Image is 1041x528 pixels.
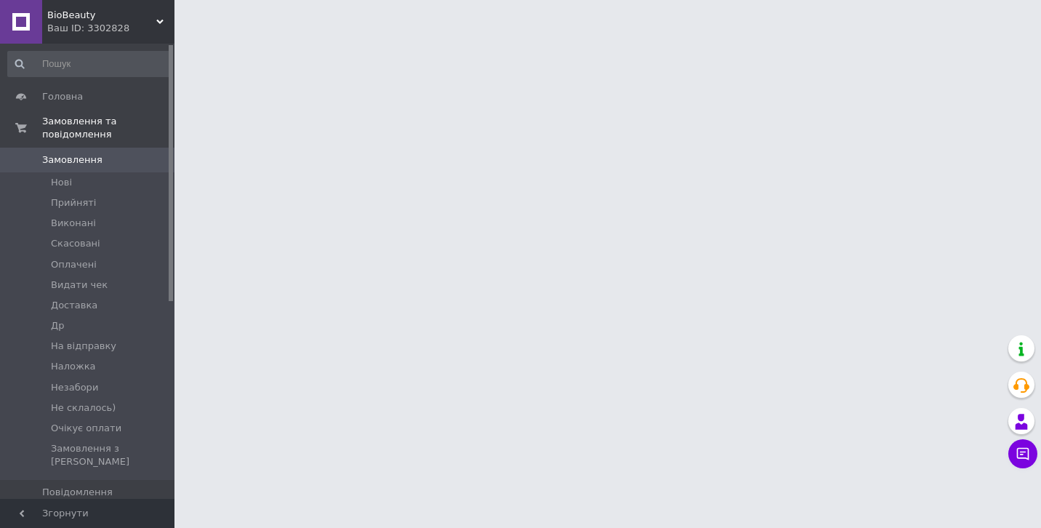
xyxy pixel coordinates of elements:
span: Очікує оплати [51,422,121,435]
span: Замовлення [42,153,103,167]
span: Доставка [51,299,97,312]
span: Головна [42,90,83,103]
span: Нові [51,176,72,189]
span: Не склалось) [51,401,116,415]
span: Незабори [51,381,98,394]
span: Скасовані [51,237,100,250]
span: На відправку [51,340,116,353]
button: Чат з покупцем [1008,439,1037,468]
span: Наложка [51,360,96,373]
input: Пошук [7,51,172,77]
span: Др [51,319,64,332]
div: Ваш ID: 3302828 [47,22,174,35]
span: Повідомлення [42,486,113,499]
span: Прийняті [51,196,96,209]
span: Виконані [51,217,96,230]
span: Видати чек [51,279,108,292]
span: Замовлення з [PERSON_NAME] [51,442,170,468]
span: BioBeauty [47,9,156,22]
span: Замовлення та повідомлення [42,115,174,141]
span: Оплачені [51,258,97,271]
